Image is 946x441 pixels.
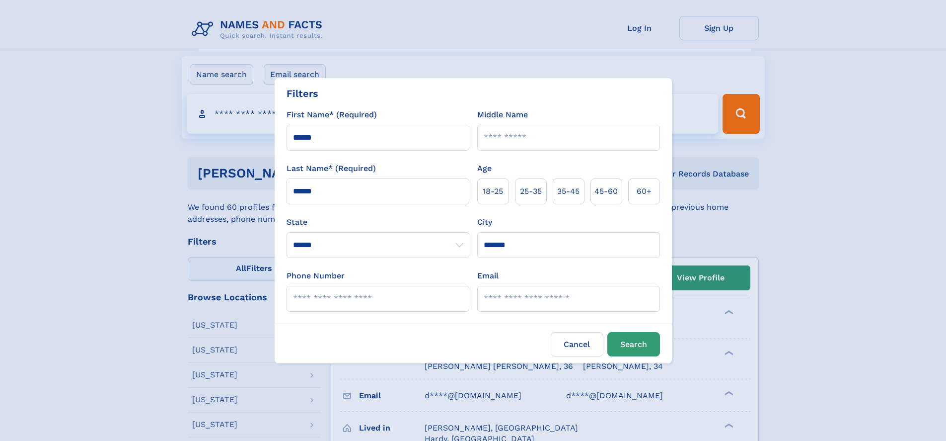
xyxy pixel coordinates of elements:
label: State [287,216,469,228]
span: 45‑60 [594,185,618,197]
label: Cancel [551,332,603,356]
span: 25‑35 [520,185,542,197]
label: Phone Number [287,270,345,282]
label: Last Name* (Required) [287,163,376,175]
span: 18‑25 [483,185,503,197]
div: Filters [287,86,318,101]
label: First Name* (Required) [287,109,377,121]
label: City [477,216,492,228]
label: Email [477,270,499,282]
span: 60+ [637,185,652,197]
label: Age [477,163,492,175]
label: Middle Name [477,109,528,121]
button: Search [607,332,660,356]
span: 35‑45 [557,185,580,197]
